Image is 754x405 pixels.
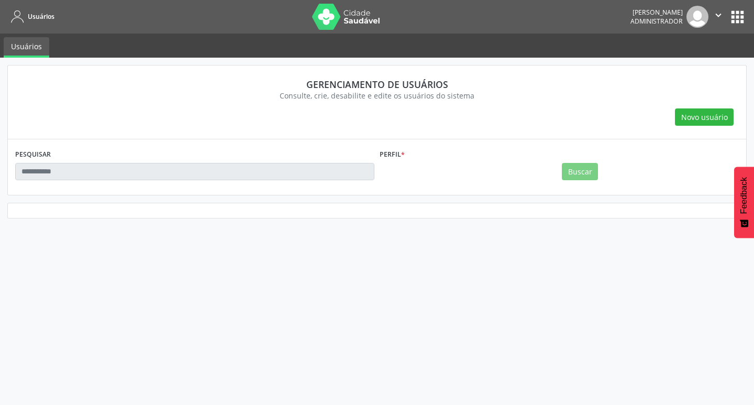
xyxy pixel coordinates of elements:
[630,8,683,17] div: [PERSON_NAME]
[28,12,54,21] span: Usuários
[728,8,747,26] button: apps
[734,167,754,238] button: Feedback - Mostrar pesquisa
[380,147,405,163] label: Perfil
[681,112,728,123] span: Novo usuário
[562,163,598,181] button: Buscar
[23,79,731,90] div: Gerenciamento de usuários
[630,17,683,26] span: Administrador
[708,6,728,28] button: 
[7,8,54,25] a: Usuários
[739,177,749,214] span: Feedback
[713,9,724,21] i: 
[686,6,708,28] img: img
[15,147,51,163] label: PESQUISAR
[4,37,49,58] a: Usuários
[23,90,731,101] div: Consulte, crie, desabilite e edite os usuários do sistema
[675,108,734,126] button: Novo usuário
